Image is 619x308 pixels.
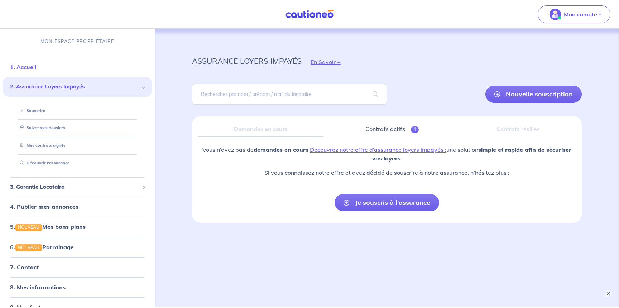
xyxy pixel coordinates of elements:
[485,86,582,103] a: Nouvelle souscription
[11,157,143,169] div: Découvrir l'assurance
[329,122,455,137] a: Contrats actifs1
[11,140,143,151] div: Mes contrats signés
[605,290,612,297] button: ×
[10,264,39,271] a: 7. Contact
[3,260,152,274] div: 7. Contact
[283,10,336,19] img: Cautioneo
[17,108,45,113] a: Souscrire
[310,146,446,153] a: Découvrez notre offre d’assurance loyers impayés :
[10,203,78,210] a: 4. Publier mes annonces
[3,240,152,254] div: 6.NOUVEAUParrainage
[192,84,387,105] input: Rechercher par nom / prénom / mail du locataire
[550,9,561,20] img: illu_account_valid_menu.svg
[302,52,350,72] button: En Savoir +
[3,220,152,234] div: 5.NOUVEAUMes bons plans
[198,145,576,163] p: Vous n’avez pas de . une solution .
[192,54,302,67] p: assurance loyers impayés
[10,83,139,91] span: 2. Assurance Loyers Impayés
[17,143,66,148] a: Mes contrats signés
[3,180,152,194] div: 3. Garantie Locataire
[198,168,576,177] p: Si vous connaissez notre offre et avez décidé de souscrire à notre assurance, n’hésitez plus :
[17,160,69,165] a: Découvrir l'assurance
[3,60,152,74] div: 1. Accueil
[564,10,597,19] p: Mon compte
[254,146,308,153] strong: demandes en cours
[10,244,74,251] a: 6.NOUVEAUParrainage
[364,84,387,104] span: search
[411,126,419,133] span: 1
[10,183,139,191] span: 3. Garantie Locataire
[40,38,114,45] p: MON ESPACE PROPRIÉTAIRE
[17,125,65,130] a: Suivre mes dossiers
[10,223,86,230] a: 5.NOUVEAUMes bons plans
[3,77,152,97] div: 2. Assurance Loyers Impayés
[335,194,439,211] a: Je souscris à l’assurance
[3,199,152,214] div: 4. Publier mes annonces
[11,122,143,134] div: Suivre mes dossiers
[538,5,610,23] button: illu_account_valid_menu.svgMon compte
[11,105,143,117] div: Souscrire
[10,63,36,71] a: 1. Accueil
